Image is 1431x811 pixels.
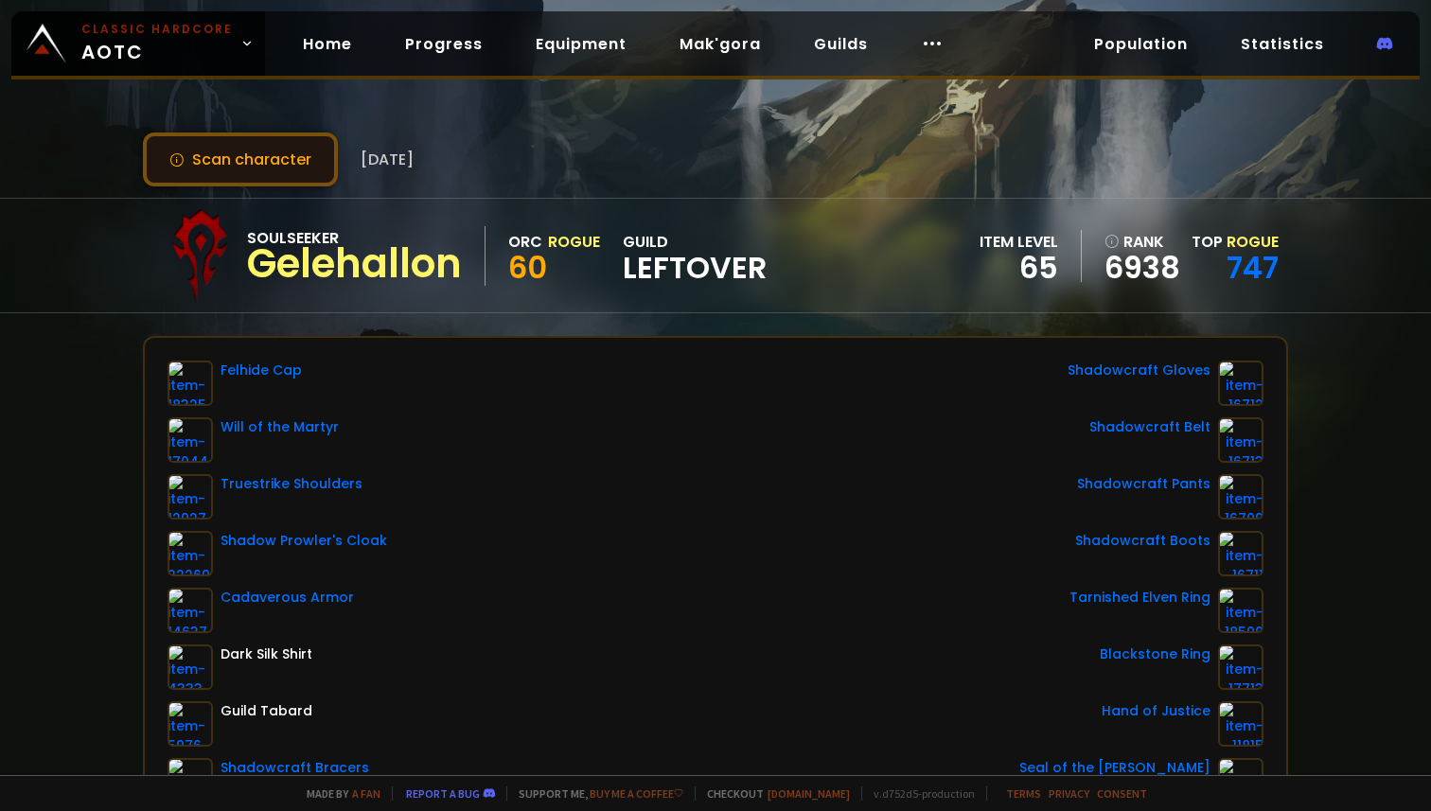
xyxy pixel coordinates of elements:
span: v. d752d5 - production [861,786,975,801]
div: item level [980,230,1058,254]
div: Orc [508,230,542,254]
img: item-16712 [1218,361,1263,406]
div: Shadowcraft Boots [1075,531,1210,551]
div: Shadowcraft Gloves [1068,361,1210,380]
div: 65 [980,254,1058,282]
div: Shadowcraft Bracers [221,758,369,778]
a: Progress [390,25,498,63]
a: Classic HardcoreAOTC [11,11,265,76]
div: Blackstone Ring [1100,644,1210,664]
img: item-17044 [168,417,213,463]
span: LEFTOVER [623,254,767,282]
div: Gelehallon [247,250,462,278]
span: Support me, [506,786,683,801]
div: guild [623,230,767,282]
button: Scan character [143,132,338,186]
div: Top [1192,230,1279,254]
span: Made by [295,786,380,801]
img: item-16713 [1218,417,1263,463]
span: AOTC [81,21,233,66]
a: Guilds [799,25,883,63]
span: Checkout [695,786,850,801]
a: Buy me a coffee [590,786,683,801]
img: item-5976 [168,701,213,747]
a: Equipment [521,25,642,63]
div: Dark Silk Shirt [221,644,312,664]
div: Seal of the [PERSON_NAME] [1019,758,1210,778]
div: Rogue [548,230,600,254]
div: Truestrike Shoulders [221,474,362,494]
img: item-16709 [1218,474,1263,520]
img: item-22269 [168,531,213,576]
div: Will of the Martyr [221,417,339,437]
a: a fan [352,786,380,801]
div: Shadowcraft Belt [1089,417,1210,437]
a: Home [288,25,367,63]
img: item-4333 [168,644,213,690]
span: Rogue [1227,231,1279,253]
img: item-11815 [1218,701,1263,747]
div: Tarnished Elven Ring [1069,588,1210,608]
img: item-18500 [1218,588,1263,633]
div: Soulseeker [247,226,462,250]
img: item-14637 [168,588,213,633]
span: [DATE] [361,148,414,171]
a: Terms [1006,786,1041,801]
span: 60 [508,246,547,289]
img: item-16711 [1218,531,1263,576]
a: Population [1079,25,1203,63]
a: Privacy [1049,786,1089,801]
div: Guild Tabard [221,701,312,721]
a: 747 [1227,246,1279,289]
div: Shadowcraft Pants [1077,474,1210,494]
a: 6938 [1104,254,1180,282]
a: Mak'gora [664,25,776,63]
img: item-17713 [1218,644,1263,690]
img: item-18325 [168,361,213,406]
div: rank [1104,230,1180,254]
a: [DOMAIN_NAME] [768,786,850,801]
small: Classic Hardcore [81,21,233,38]
div: Hand of Justice [1102,701,1210,721]
div: Cadaverous Armor [221,588,354,608]
a: Statistics [1226,25,1339,63]
a: Report a bug [406,786,480,801]
div: Felhide Cap [221,361,302,380]
img: item-12927 [168,474,213,520]
a: Consent [1097,786,1147,801]
div: Shadow Prowler's Cloak [221,531,387,551]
